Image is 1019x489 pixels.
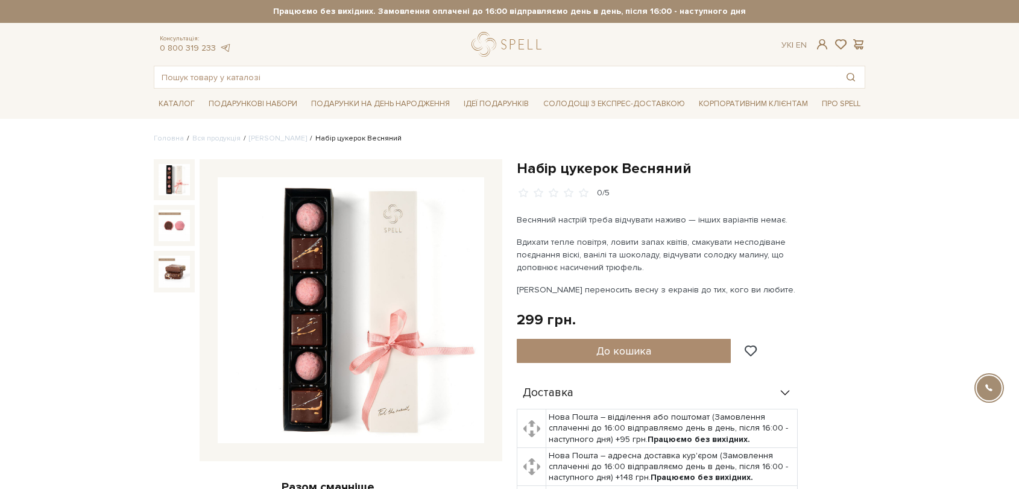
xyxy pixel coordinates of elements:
[472,32,547,57] a: logo
[596,344,651,358] span: До кошика
[154,6,865,17] strong: Працюємо без вихідних. Замовлення оплачені до 16:00 відправляємо день в день, після 16:00 - насту...
[154,66,837,88] input: Пошук товару у каталозі
[781,40,807,51] div: Ук
[249,134,307,143] a: [PERSON_NAME]
[204,95,302,113] a: Подарункові набори
[546,447,798,486] td: Нова Пошта – адресна доставка кур'єром (Замовлення сплаченні до 16:00 відправляємо день в день, п...
[160,35,231,43] span: Консультація:
[154,95,200,113] a: Каталог
[597,188,610,199] div: 0/5
[796,40,807,50] a: En
[192,134,241,143] a: Вся продукція
[219,43,231,53] a: telegram
[651,472,753,482] b: Працюємо без вихідних.
[792,40,793,50] span: |
[517,339,731,363] button: До кошика
[517,311,576,329] div: 299 грн.
[307,133,402,144] li: Набір цукерок Весняний
[160,43,216,53] a: 0 800 319 233
[517,236,800,274] p: Вдихати тепле повітря, ловити запах квітів, смакувати несподіване поєднання віскі, ванілі та шоко...
[306,95,455,113] a: Подарунки на День народження
[459,95,534,113] a: Ідеї подарунків
[523,388,573,399] span: Доставка
[694,95,813,113] a: Корпоративним клієнтам
[538,93,690,114] a: Солодощі з експрес-доставкою
[648,434,750,444] b: Працюємо без вихідних.
[546,409,798,448] td: Нова Пошта – відділення або поштомат (Замовлення сплаченні до 16:00 відправляємо день в день, піс...
[837,66,865,88] button: Пошук товару у каталозі
[159,256,190,287] img: Набір цукерок Весняний
[159,164,190,195] img: Набір цукерок Весняний
[517,159,865,178] h1: Набір цукерок Весняний
[218,177,484,444] img: Набір цукерок Весняний
[817,95,865,113] a: Про Spell
[154,134,184,143] a: Головна
[159,210,190,241] img: Набір цукерок Весняний
[517,213,800,226] p: Весняний настрій треба відчувати наживо — інших варіантів немає.
[517,283,800,296] p: [PERSON_NAME] переносить весну з екранів до тих, кого ви любите.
